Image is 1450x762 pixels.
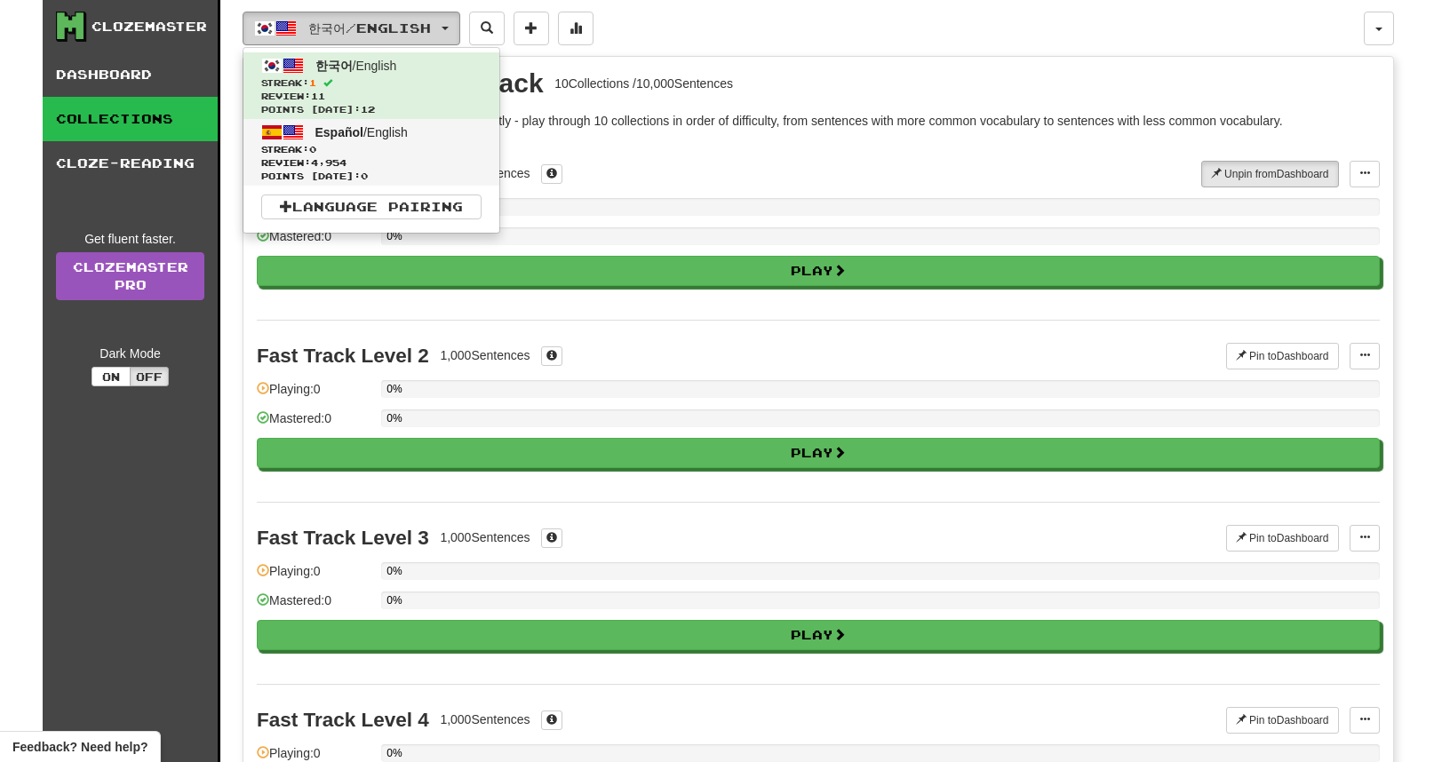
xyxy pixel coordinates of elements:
span: Points [DATE]: 0 [261,170,482,183]
button: Pin toDashboard [1226,707,1339,734]
span: Points [DATE]: 12 [261,103,482,116]
p: Expand your vocabulary quickly and efficiently - play through 10 collections in order of difficul... [257,112,1380,130]
span: Open feedback widget [12,738,147,756]
div: Fluency Fast Track [304,70,544,97]
div: 1,000 Sentences [440,346,530,364]
a: Language Pairing [261,194,482,219]
span: Review: 4,954 [261,156,482,170]
div: 1,000 Sentences [440,710,530,728]
a: 한국어/EnglishStreak:1 Review:11Points [DATE]:12 [243,52,499,119]
div: Fast Track Level 3 [257,527,429,549]
button: Search sentences [469,12,505,45]
div: Mastered: 0 [257,227,372,257]
button: Add sentence to collection [514,12,549,45]
button: Play [257,256,1380,286]
span: 0 [309,144,316,155]
div: Fast Track Level 2 [257,345,429,367]
button: 한국어/English [243,12,460,45]
span: 한국어 [315,59,353,73]
span: / English [315,59,397,73]
button: More stats [558,12,594,45]
span: 한국어 / English [308,20,431,36]
button: Pin toDashboard [1226,525,1339,552]
div: Get fluent faster. [56,230,204,248]
button: On [92,367,131,386]
span: 1 [309,77,316,88]
a: Cloze-Reading [43,141,218,186]
button: Play [257,620,1380,650]
a: Español/EnglishStreak:0 Review:4,954Points [DATE]:0 [243,119,499,186]
a: Collections [43,97,218,141]
div: Playing: 0 [257,562,372,591]
div: Mastered: 0 [257,409,372,439]
span: Streak: [261,143,482,156]
div: 10 Collections / 10,000 Sentences [554,75,733,92]
div: Mastered: 0 [257,591,372,621]
span: / English [315,125,408,139]
button: Unpin fromDashboard [1201,161,1339,187]
button: Off [130,367,169,386]
span: Streak: [261,76,482,90]
div: Playing: 0 [257,380,372,409]
span: Review: 11 [261,90,482,103]
a: ClozemasterPro [56,252,204,300]
div: 1,000 Sentences [440,528,530,546]
button: Play [257,438,1380,468]
div: Clozemaster [92,18,207,36]
div: Fast Track Level 4 [257,709,429,731]
button: Pin toDashboard [1226,343,1339,369]
span: Español [315,125,363,139]
div: Dark Mode [56,345,204,362]
a: Dashboard [43,52,218,97]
